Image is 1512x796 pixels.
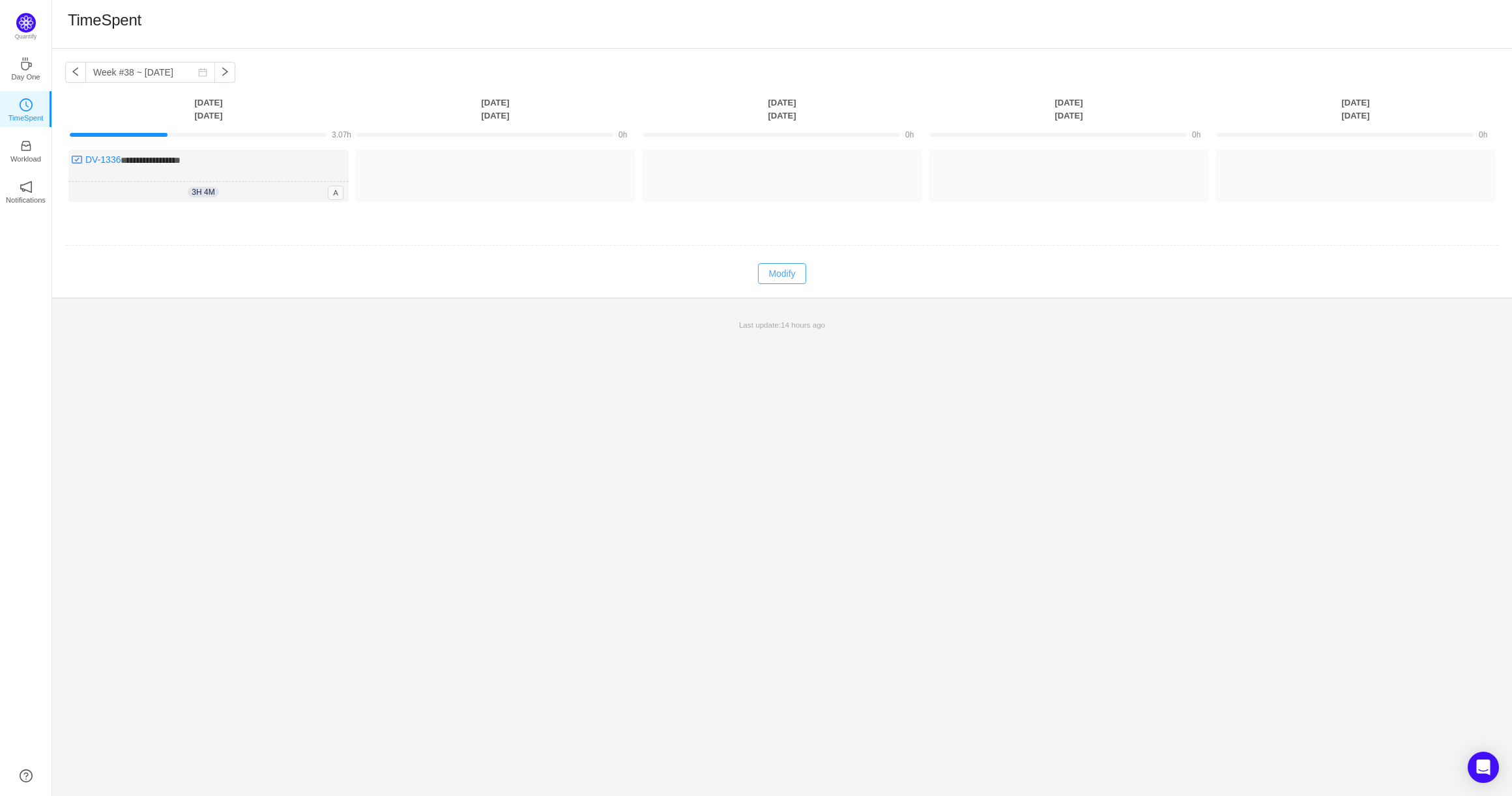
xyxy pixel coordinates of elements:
span: 0h [618,130,627,139]
span: 0h [905,130,914,139]
span: A [328,186,343,200]
span: 3h 4m [188,187,218,197]
i: icon: calendar [198,68,207,77]
a: icon: clock-circleTimeSpent [20,102,33,115]
span: 0h [1479,130,1487,139]
th: [DATE] [DATE] [65,96,352,122]
span: 3.07h [332,130,351,139]
h1: TimeSpent [68,10,141,30]
button: Modify [758,263,806,284]
th: [DATE] [DATE] [352,96,639,122]
button: icon: left [65,62,86,83]
i: icon: clock-circle [20,98,33,111]
button: icon: right [214,62,235,83]
i: icon: inbox [20,139,33,152]
a: DV-1336 [85,154,121,165]
img: Quantify [16,13,36,33]
img: 10300 [72,154,82,165]
th: [DATE] [DATE] [639,96,925,122]
a: icon: notificationNotifications [20,184,33,197]
i: icon: coffee [20,57,33,70]
th: [DATE] [DATE] [925,96,1212,122]
span: Last update: [739,320,825,329]
span: 0h [1192,130,1200,139]
a: icon: question-circle [20,769,33,782]
p: Notifications [6,194,46,206]
div: Open Intercom Messenger [1468,752,1499,783]
p: TimeSpent [8,112,44,124]
th: [DATE] [DATE] [1212,96,1499,122]
span: 14 hours ago [781,320,825,329]
a: icon: coffeeDay One [20,61,33,74]
p: Day One [11,71,40,83]
p: Quantify [15,33,37,42]
i: icon: notification [20,180,33,193]
input: Select a week [85,62,215,83]
a: icon: inboxWorkload [20,143,33,156]
p: Workload [10,153,41,165]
